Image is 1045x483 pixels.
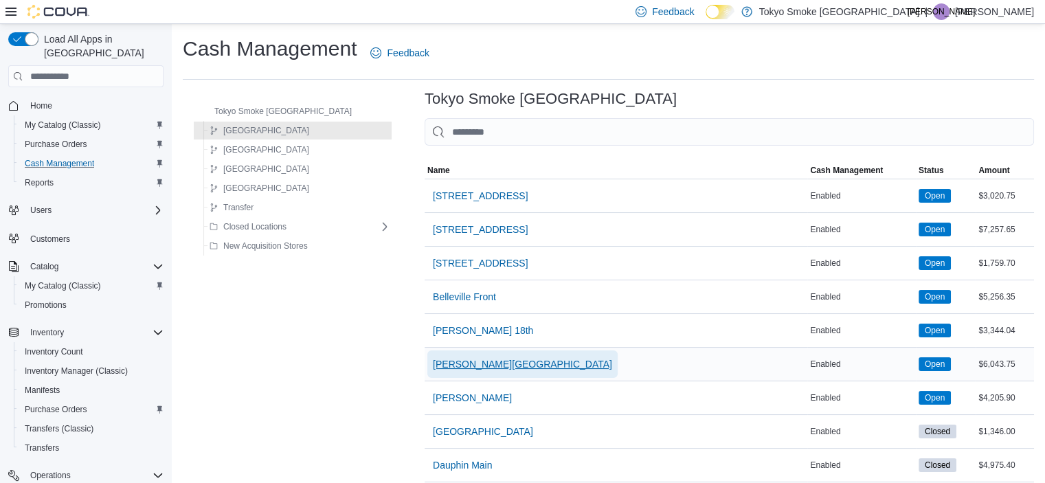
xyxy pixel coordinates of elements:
a: Inventory Count [19,344,89,360]
a: My Catalog (Classic) [19,278,106,294]
div: Enabled [807,457,915,473]
button: [STREET_ADDRESS] [427,182,533,210]
span: Closed Locations [223,221,286,232]
button: Status [916,162,976,179]
span: My Catalog (Classic) [25,120,101,131]
span: Open [925,358,945,370]
span: Transfers (Classic) [25,423,93,434]
button: Transfer [204,199,259,216]
span: Open [925,190,945,202]
button: Inventory [25,324,69,341]
span: Manifests [19,382,164,398]
button: Dauphin Main [427,451,497,479]
input: This is a search bar. As you type, the results lower in the page will automatically filter. [425,118,1034,146]
span: [STREET_ADDRESS] [433,189,528,203]
button: Users [3,201,169,220]
span: Open [925,223,945,236]
button: Inventory Manager (Classic) [14,361,169,381]
a: Inventory Manager (Classic) [19,363,133,379]
p: [PERSON_NAME] [955,3,1034,20]
div: $3,344.04 [976,322,1034,339]
div: $6,043.75 [976,356,1034,372]
span: Reports [25,177,54,188]
span: Purchase Orders [25,139,87,150]
span: Closed [925,459,950,471]
span: Users [25,202,164,218]
span: Operations [30,470,71,481]
span: Load All Apps in [GEOGRAPHIC_DATA] [38,32,164,60]
span: Feedback [652,5,694,19]
button: [GEOGRAPHIC_DATA] [204,161,315,177]
button: Home [3,96,169,115]
button: [PERSON_NAME] [427,384,517,412]
span: Open [925,324,945,337]
button: My Catalog (Classic) [14,276,169,295]
button: Purchase Orders [14,135,169,154]
span: Reports [19,175,164,191]
span: [GEOGRAPHIC_DATA] [433,425,533,438]
span: Name [427,165,450,176]
div: Enabled [807,322,915,339]
img: Cova [27,5,89,19]
span: Closed [919,425,956,438]
button: Closed Locations [204,218,292,235]
button: [GEOGRAPHIC_DATA] [204,142,315,158]
span: Promotions [25,300,67,311]
a: Manifests [19,382,65,398]
span: Inventory Manager (Classic) [19,363,164,379]
button: Transfers [14,438,169,458]
a: Reports [19,175,59,191]
span: Open [919,324,951,337]
button: Cash Management [14,154,169,173]
div: Enabled [807,289,915,305]
span: Status [919,165,944,176]
span: Open [919,290,951,304]
span: Purchase Orders [19,136,164,153]
span: Open [919,391,951,405]
span: Open [925,257,945,269]
button: [STREET_ADDRESS] [427,249,533,277]
span: [PERSON_NAME] [908,3,976,20]
span: Inventory Count [19,344,164,360]
span: Manifests [25,385,60,396]
span: New Acquisition Stores [223,240,308,251]
a: Transfers (Classic) [19,420,99,437]
h3: Tokyo Smoke [GEOGRAPHIC_DATA] [425,91,677,107]
a: My Catalog (Classic) [19,117,106,133]
button: Inventory [3,323,169,342]
span: Open [919,189,951,203]
button: [PERSON_NAME] 18th [427,317,539,344]
span: Cash Management [25,158,94,169]
a: Promotions [19,297,72,313]
span: Amount [978,165,1009,176]
button: Customers [3,228,169,248]
span: Tokyo Smoke [GEOGRAPHIC_DATA] [214,106,352,117]
a: Cash Management [19,155,100,172]
h1: Cash Management [183,35,357,63]
button: Catalog [25,258,64,275]
span: Catalog [30,261,58,272]
button: Cash Management [807,162,915,179]
span: Dauphin Main [433,458,492,472]
span: Open [925,291,945,303]
span: Catalog [25,258,164,275]
span: Open [919,357,951,371]
span: [PERSON_NAME] 18th [433,324,533,337]
span: Customers [30,234,70,245]
span: [STREET_ADDRESS] [433,223,528,236]
button: Catalog [3,257,169,276]
span: Closed [919,458,956,472]
div: Enabled [807,390,915,406]
span: Inventory Count [25,346,83,357]
p: Tokyo Smoke [GEOGRAPHIC_DATA] [759,3,920,20]
div: James Owomero [933,3,950,20]
a: Home [25,98,58,114]
button: Reports [14,173,169,192]
span: Inventory [30,327,64,338]
button: My Catalog (Classic) [14,115,169,135]
div: $3,020.75 [976,188,1034,204]
div: $7,257.65 [976,221,1034,238]
button: Transfers (Classic) [14,419,169,438]
span: Transfers [19,440,164,456]
span: Cash Management [810,165,883,176]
